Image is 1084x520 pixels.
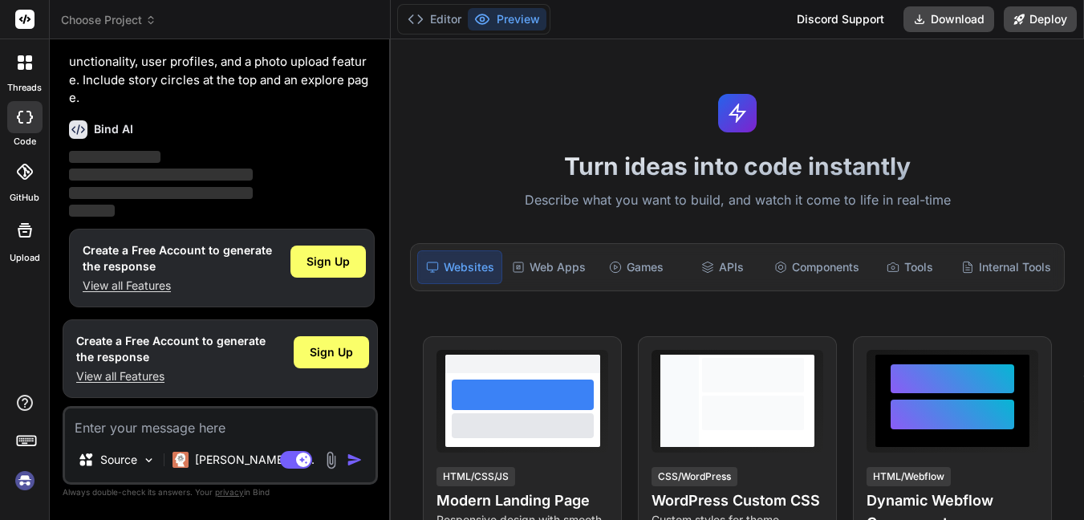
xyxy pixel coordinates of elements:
[61,12,156,28] span: Choose Project
[417,250,501,284] div: Websites
[436,467,515,486] div: HTML/CSS/JS
[787,6,894,32] div: Discord Support
[903,6,994,32] button: Download
[595,250,678,284] div: Games
[76,333,266,365] h1: Create a Free Account to generate the response
[215,487,244,497] span: privacy
[100,452,137,468] p: Source
[142,453,156,467] img: Pick Models
[69,187,253,199] span: ‌
[83,278,272,294] p: View all Features
[400,152,1074,181] h1: Turn ideas into code instantly
[63,485,378,500] p: Always double-check its answers. Your in Bind
[867,467,951,486] div: HTML/Webflow
[69,17,375,108] p: Build an Instagram-inspired photo sharing app with a responsive grid layout for photos, like and ...
[322,451,340,469] img: attachment
[310,344,353,360] span: Sign Up
[436,490,608,512] h4: Modern Landing Page
[768,250,866,284] div: Components
[505,250,592,284] div: Web Apps
[83,242,272,274] h1: Create a Free Account to generate the response
[7,81,42,95] label: threads
[681,250,764,284] div: APIs
[69,151,160,163] span: ‌
[652,490,823,512] h4: WordPress Custom CSS
[69,169,253,181] span: ‌
[69,205,115,217] span: ‌
[652,467,737,486] div: CSS/WordPress
[76,368,266,384] p: View all Features
[10,191,39,205] label: GitHub
[10,251,40,265] label: Upload
[400,190,1074,211] p: Describe what you want to build, and watch it come to life in real-time
[468,8,546,30] button: Preview
[195,452,315,468] p: [PERSON_NAME] 4 S..
[869,250,952,284] div: Tools
[173,452,189,468] img: Claude 4 Sonnet
[94,121,133,137] h6: Bind AI
[347,452,363,468] img: icon
[1004,6,1077,32] button: Deploy
[11,467,39,494] img: signin
[307,254,350,270] span: Sign Up
[14,135,36,148] label: code
[401,8,468,30] button: Editor
[955,250,1058,284] div: Internal Tools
